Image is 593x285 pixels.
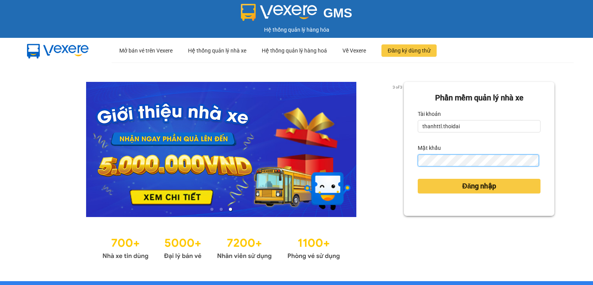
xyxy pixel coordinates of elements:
img: mbUUG5Q.png [19,38,97,63]
li: slide item 3 [229,208,232,211]
li: slide item 1 [210,208,213,211]
label: Mật khẩu [418,142,441,154]
span: GMS [323,6,352,20]
button: previous slide / item [39,82,49,217]
div: Phần mềm quản lý nhà xe [418,92,540,104]
li: slide item 2 [220,208,223,211]
input: Mật khẩu [418,154,539,167]
button: next slide / item [393,82,404,217]
span: Đăng ký dùng thử [388,46,430,55]
div: Về Vexere [342,38,366,63]
span: Đăng nhập [462,181,496,192]
p: 3 of 3 [390,82,404,92]
button: Đăng ký dùng thử [381,44,437,57]
div: Mở bán vé trên Vexere [119,38,173,63]
div: Hệ thống quản lý nhà xe [188,38,246,63]
label: Tài khoản [418,108,441,120]
input: Tài khoản [418,120,540,132]
img: Statistics.png [102,232,340,262]
a: GMS [241,12,352,18]
div: Hệ thống quản lý hàng hóa [2,25,591,34]
button: Đăng nhập [418,179,540,193]
img: logo 2 [241,4,317,21]
div: Hệ thống quản lý hàng hoá [262,38,327,63]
